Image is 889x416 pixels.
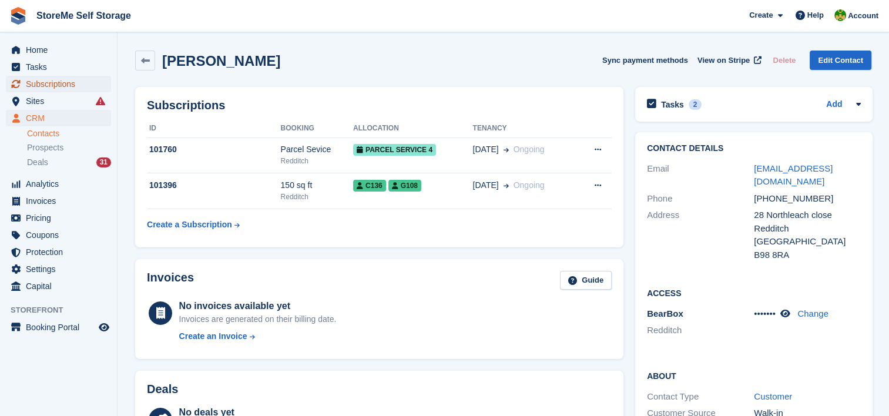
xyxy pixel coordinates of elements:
div: 2 [689,99,702,110]
a: Create an Invoice [179,330,337,343]
a: menu [6,59,111,75]
h2: About [647,370,861,381]
a: menu [6,261,111,277]
div: 31 [96,157,111,167]
span: C136 [353,180,386,192]
a: Guide [560,271,612,290]
span: CRM [26,110,96,126]
span: [DATE] [472,143,498,156]
h2: [PERSON_NAME] [162,53,280,69]
span: Settings [26,261,96,277]
div: 28 Northleach close [754,209,861,222]
span: ••••••• [754,308,776,318]
span: Capital [26,278,96,294]
a: menu [6,319,111,336]
a: menu [6,278,111,294]
a: Customer [754,391,792,401]
span: Ongoing [514,145,545,154]
span: Protection [26,244,96,260]
a: menu [6,76,111,92]
a: menu [6,176,111,192]
h2: Deals [147,383,178,396]
a: Change [797,308,828,318]
div: Contact Type [647,390,754,404]
a: Create a Subscription [147,214,240,236]
i: Smart entry sync failures have occurred [96,96,105,106]
span: Account [848,10,878,22]
div: Redditch [281,192,353,202]
a: Add [826,98,842,112]
img: StorMe [834,9,846,21]
a: menu [6,193,111,209]
span: G108 [388,180,421,192]
span: Parcel Service 4 [353,144,436,156]
div: Email [647,162,754,189]
a: Deals 31 [27,156,111,169]
div: Redditch [281,156,353,166]
img: stora-icon-8386f47178a22dfd0bd8f6a31ec36ba5ce8667c1dd55bd0f319d3a0aa187defe.svg [9,7,27,25]
a: Preview store [97,320,111,334]
h2: Access [647,287,861,298]
a: menu [6,244,111,260]
div: [PHONE_NUMBER] [754,192,861,206]
li: Redditch [647,324,754,337]
a: menu [6,93,111,109]
span: Deals [27,157,48,168]
div: No invoices available yet [179,299,337,313]
span: Home [26,42,96,58]
span: Prospects [27,142,63,153]
div: Create an Invoice [179,330,247,343]
span: Pricing [26,210,96,226]
a: Edit Contact [810,51,871,70]
div: Invoices are generated on their billing date. [179,313,337,326]
a: View on Stripe [693,51,764,70]
th: Booking [281,119,353,138]
span: Create [749,9,773,21]
span: Tasks [26,59,96,75]
div: Parcel Sevice [281,143,353,156]
span: [DATE] [472,179,498,192]
span: Coupons [26,227,96,243]
span: Storefront [11,304,117,316]
a: Contacts [27,128,111,139]
th: Tenancy [472,119,576,138]
div: 101760 [147,143,281,156]
th: Allocation [353,119,472,138]
button: Sync payment methods [602,51,688,70]
div: Create a Subscription [147,219,232,231]
div: Address [647,209,754,261]
span: Ongoing [514,180,545,190]
a: menu [6,42,111,58]
h2: Invoices [147,271,194,290]
a: Prospects [27,142,111,154]
span: BearBox [647,308,683,318]
h2: Contact Details [647,144,861,153]
span: Sites [26,93,96,109]
a: menu [6,210,111,226]
a: [EMAIL_ADDRESS][DOMAIN_NAME] [754,163,833,187]
a: StoreMe Self Storage [32,6,136,25]
button: Delete [768,51,800,70]
span: Help [807,9,824,21]
h2: Tasks [661,99,684,110]
span: Invoices [26,193,96,209]
div: 101396 [147,179,281,192]
a: menu [6,110,111,126]
a: menu [6,227,111,243]
span: Booking Portal [26,319,96,336]
div: [GEOGRAPHIC_DATA] [754,235,861,249]
th: ID [147,119,281,138]
span: Analytics [26,176,96,192]
div: B98 8RA [754,249,861,262]
span: Subscriptions [26,76,96,92]
h2: Subscriptions [147,99,612,112]
span: View on Stripe [697,55,750,66]
div: Phone [647,192,754,206]
div: Redditch [754,222,861,236]
div: 150 sq ft [281,179,353,192]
